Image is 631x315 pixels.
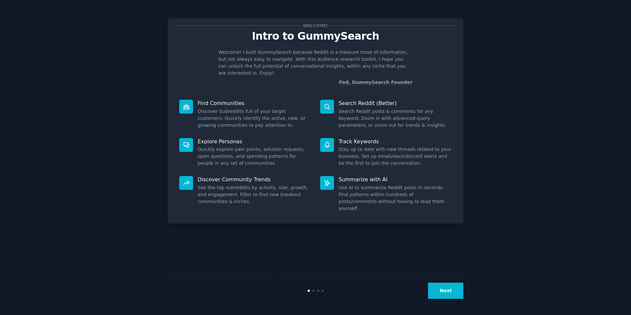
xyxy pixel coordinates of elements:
p: Discover Community Trends [198,176,311,183]
p: Welcome! I built GummySearch because Reddit is a treasure trove of information, but not always ea... [218,49,413,77]
dd: See the top subreddits by activity, size, growth, and engagement. Filter to find new breakout com... [198,184,311,205]
span: Welcome! [302,22,329,29]
p: Explore Personas [198,138,311,145]
p: Track Keywords [339,138,452,145]
p: Summarize with AI [339,176,452,183]
dd: Search Reddit posts & comments for any keyword. Zoom in with advanced query parameters, or zoom o... [339,108,452,129]
dd: Stay up to date with new threads related to your business. Set up email/slack/discord alerts and ... [339,146,452,167]
dd: Discover Subreddits full of your target customers. Quickly identify the active, new, or growing c... [198,108,311,129]
dd: Use AI to summarize Reddit posts in seconds. Find patterns within hundreds of posts/comments with... [339,184,452,212]
p: Intro to GummySearch [175,30,456,42]
div: - [337,79,413,86]
p: Search Reddit (Better) [339,100,452,107]
button: Next [428,283,463,299]
p: Find Communities [198,100,311,107]
a: Fed, GummySearch Founder [339,80,413,85]
dd: Quickly explore pain points, solution requests, open questions, and spending patterns for people ... [198,146,311,167]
